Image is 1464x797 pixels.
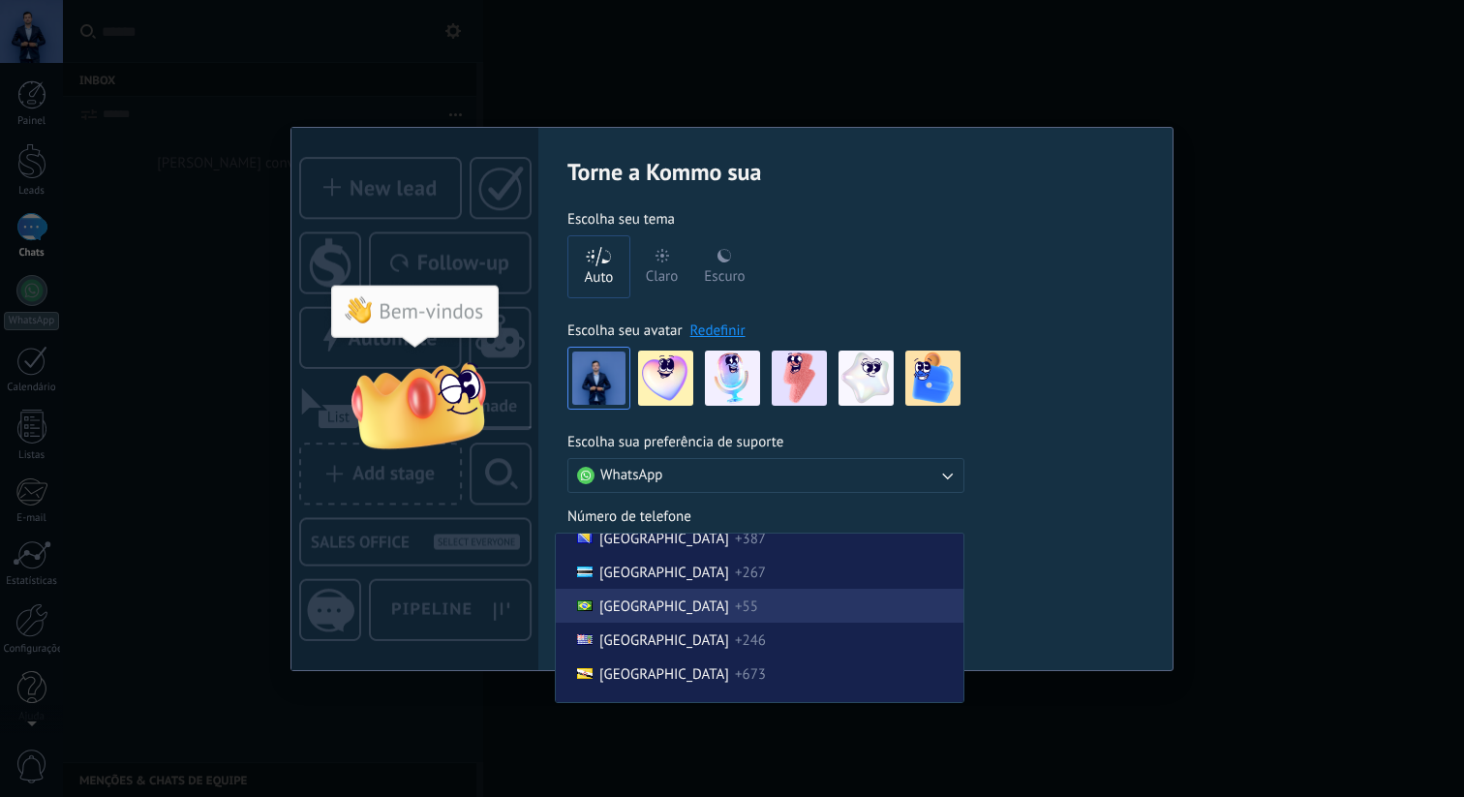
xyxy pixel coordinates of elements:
[585,249,614,297] div: Auto
[690,322,746,340] a: Redefinir
[735,564,766,582] span: +267
[567,322,683,341] span: Escolha seu avatar
[905,351,961,406] img: -5.jpeg
[599,665,729,684] span: [GEOGRAPHIC_DATA]
[567,157,964,187] h2: Torne a Kommo sua
[567,458,964,493] button: WhatsApp
[638,351,693,406] img: -1.jpeg
[735,598,758,616] span: +55
[705,351,760,406] img: -2.jpeg
[567,433,783,452] span: Escolha sua preferência de suporte
[599,699,729,718] span: [GEOGRAPHIC_DATA]
[704,248,745,298] div: Escuro
[735,699,766,718] span: +359
[735,631,766,650] span: +246
[599,564,729,582] span: [GEOGRAPHIC_DATA]
[600,466,662,485] span: WhatsApp
[646,248,679,298] div: Claro
[599,530,729,548] span: [GEOGRAPHIC_DATA]
[772,351,827,406] img: -3.jpeg
[839,351,894,406] img: -4.jpeg
[599,598,729,616] span: [GEOGRAPHIC_DATA]
[567,507,691,527] span: Número de telefone
[567,210,675,230] span: Escolha seu tema
[291,128,538,670] img: customization-screen-img_PT.png
[735,530,766,548] span: +387
[599,631,729,650] span: [GEOGRAPHIC_DATA]
[735,665,766,684] span: +673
